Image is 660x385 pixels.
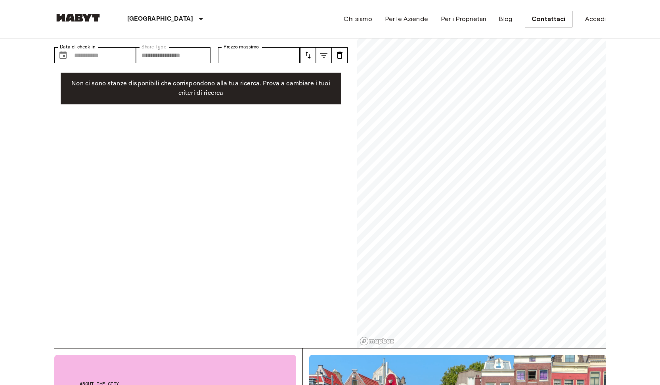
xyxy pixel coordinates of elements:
a: Accedi [585,14,606,24]
a: Contattaci [525,11,572,27]
button: tune [316,47,332,63]
button: tune [300,47,316,63]
p: Non ci sono stanze disponibili che corrispondono alla tua ricerca. Prova a cambiare i tuoi criter... [67,79,335,98]
label: Data di check-in [60,44,96,50]
p: [GEOGRAPHIC_DATA] [127,14,193,24]
label: Share Type [142,44,166,50]
button: Choose date [55,47,71,63]
a: Chi siamo [344,14,372,24]
img: Habyt [54,14,102,22]
a: Per le Aziende [385,14,428,24]
a: Mapbox logo [360,337,394,346]
label: Prezzo massimo [224,44,259,50]
canvas: Map [357,1,606,348]
a: Blog [499,14,512,24]
a: Per i Proprietari [441,14,486,24]
button: tune [332,47,348,63]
